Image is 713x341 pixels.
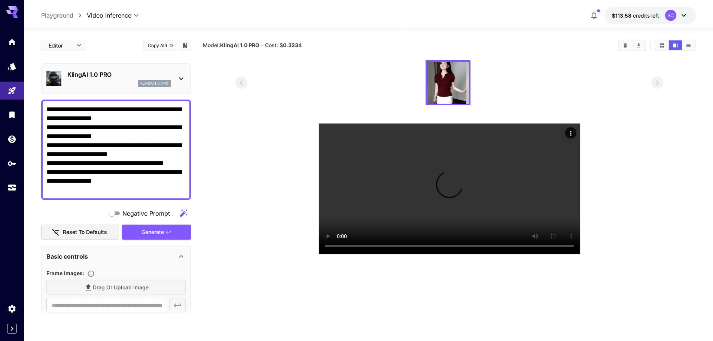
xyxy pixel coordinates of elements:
[7,304,16,313] div: Settings
[261,41,263,50] p: ·
[84,270,98,277] button: Upload frame images.
[46,252,88,261] p: Basic controls
[619,40,632,50] button: Clear All
[46,247,186,265] div: Basic controls
[612,12,633,19] span: $113.58
[140,81,168,86] p: klingai_1_0_pro
[49,42,72,49] span: Editor
[7,159,16,168] div: API Keys
[122,225,191,240] button: Generate
[41,11,87,20] nav: breadcrumb
[67,70,171,79] p: KlingAI 1.0 PRO
[220,42,259,48] b: KlingAI 1.0 PRO
[87,11,131,20] span: Video Inference
[182,41,188,50] button: Add to library
[41,11,73,20] a: Playground
[655,40,696,51] div: Show media in grid viewShow media in video viewShow media in list view
[41,225,119,240] button: Reset to defaults
[46,67,186,90] div: KlingAI 1.0 PROklingai_1_0_pro
[7,134,16,144] div: Wallet
[665,10,676,21] div: SC
[604,7,696,24] button: $113.58472SC
[203,42,259,48] span: Model:
[143,40,177,51] button: Copy AIR ID
[7,37,16,47] div: Home
[633,12,659,19] span: credits left
[655,40,668,50] button: Show media in grid view
[7,62,16,71] div: Models
[46,270,84,276] span: Frame Images :
[122,209,170,218] span: Negative Prompt
[427,62,469,104] img: 6Mn1QEAAAAGSURBVAMAdySH4kUIkK8AAAAASUVORK5CYII=
[565,127,576,138] div: Actions
[7,324,17,334] button: Expand sidebar
[612,12,659,19] div: $113.58472
[7,110,16,119] div: Library
[618,40,646,51] div: Clear AllDownload All
[7,183,16,192] div: Usage
[141,228,164,237] span: Generate
[669,40,682,50] button: Show media in video view
[682,40,695,50] button: Show media in list view
[7,86,16,95] div: Playground
[283,42,302,48] b: 0.3234
[265,42,302,48] span: Cost: $
[632,40,645,50] button: Download All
